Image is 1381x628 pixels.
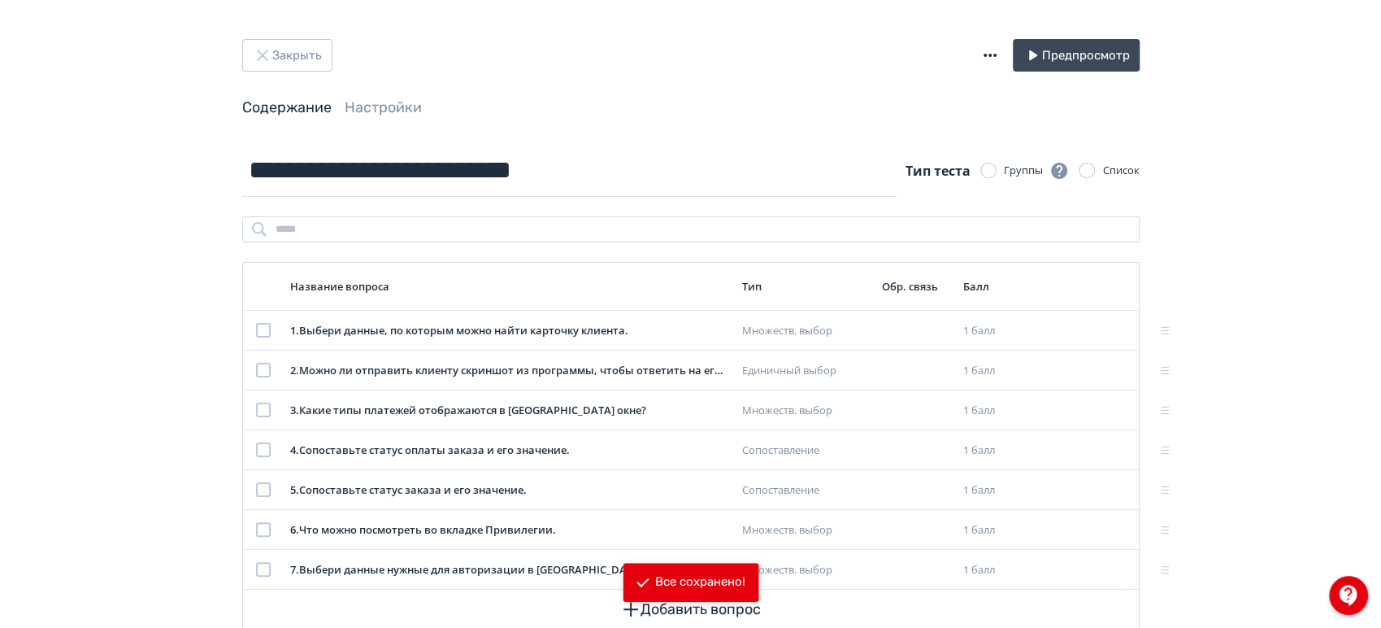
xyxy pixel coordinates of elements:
div: 1 . Выбери данные, по которым можно найти карточку клиента. [290,323,729,339]
div: Все сохранено! [655,574,745,591]
div: 1 балл [963,403,1023,419]
div: 1 балл [963,323,1023,339]
div: Множеств. выбор [742,522,869,539]
div: Название вопроса [290,279,729,294]
div: Балл [963,279,1023,294]
div: Тип [742,279,869,294]
div: Сопоставление [742,443,869,459]
button: Предпросмотр [1013,39,1140,72]
div: 2 . Можно ли отправить клиенту скриншот из программы, чтобы ответить на его вопрос? [290,363,729,379]
div: Множеств. выбор [742,323,869,339]
div: 3 . Какие типы платежей отображаются в [GEOGRAPHIC_DATA] окне? [290,403,729,419]
div: 1 балл [963,443,1023,459]
a: Настройки [345,98,422,116]
button: Закрыть [242,39,332,72]
div: 1 балл [963,363,1023,379]
div: 1 балл [963,522,1023,539]
div: Список [1103,163,1140,179]
div: Множеств. выбор [742,562,869,578]
div: Сопоставление [742,482,869,499]
div: 1 балл [963,482,1023,499]
div: Единичный выбор [742,363,869,379]
div: Множеств. выбор [742,403,869,419]
a: Содержание [242,98,332,116]
div: Обр. связь [882,279,950,294]
div: Группы [1004,161,1069,181]
div: 4 . Сопоставьте статус оплаты заказа и его значение. [290,443,729,459]
div: 5 . Сопоставьте статус заказа и его значение. [290,482,729,499]
div: 1 балл [963,562,1023,578]
div: 7 . Выбери данные нужные для авторизации в [GEOGRAPHIC_DATA] окне. [290,562,729,578]
span: Тип теста [905,162,971,180]
div: 6 . Что можно посмотреть во вкладке Привилегии. [290,522,729,539]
